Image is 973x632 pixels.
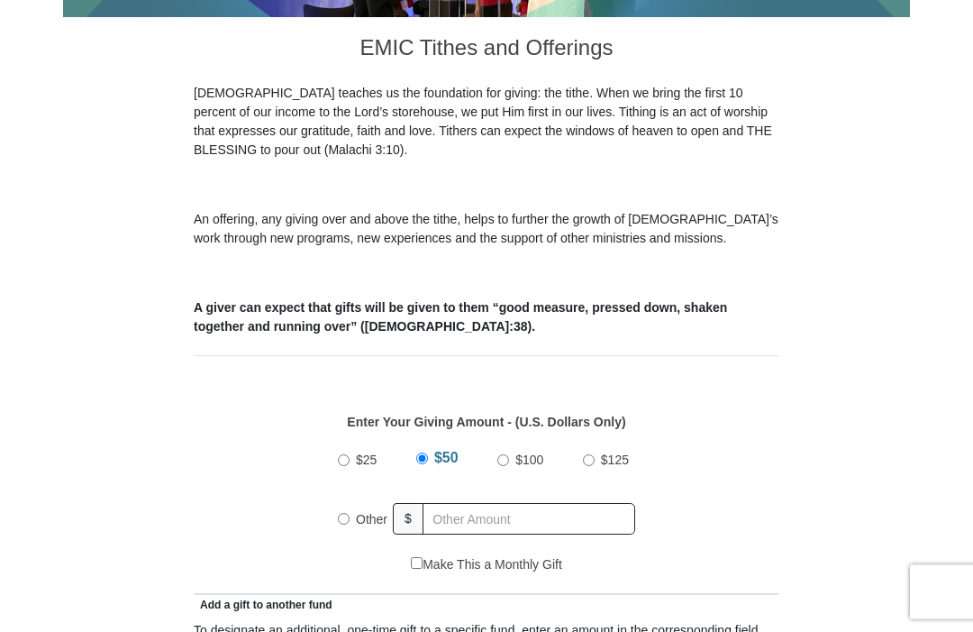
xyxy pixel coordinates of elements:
[411,558,423,570] input: Make This a Monthly Gift
[411,556,562,575] label: Make This a Monthly Gift
[515,453,543,468] span: $100
[434,451,459,466] span: $50
[194,301,727,334] b: A giver can expect that gifts will be given to them “good measure, pressed down, shaken together ...
[423,504,635,536] input: Other Amount
[194,211,779,249] p: An offering, any giving over and above the tithe, helps to further the growth of [DEMOGRAPHIC_DAT...
[356,513,387,527] span: Other
[194,85,779,160] p: [DEMOGRAPHIC_DATA] teaches us the foundation for giving: the tithe. When we bring the first 10 pe...
[194,18,779,85] h3: EMIC Tithes and Offerings
[347,416,625,430] strong: Enter Your Giving Amount - (U.S. Dollars Only)
[194,600,332,612] span: Add a gift to another fund
[356,453,377,468] span: $25
[601,453,629,468] span: $125
[393,504,423,536] span: $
